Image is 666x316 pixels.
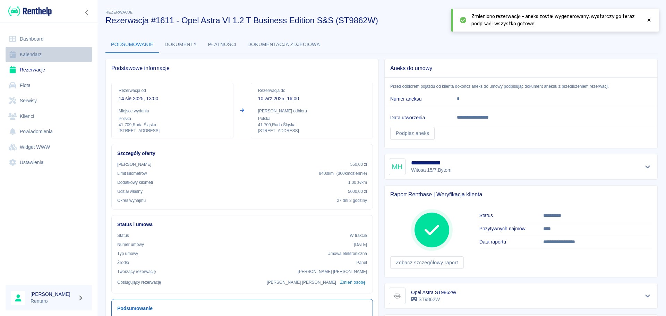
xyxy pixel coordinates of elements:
[119,95,226,102] p: 14 sie 2025, 13:00
[390,65,652,72] span: Aneks do umowy
[390,256,464,269] a: Zobacz szczegółowy raport
[642,291,654,301] button: Pokaż szczegóły
[350,232,367,239] p: W trakcie
[31,291,75,298] h6: [PERSON_NAME]
[6,78,92,93] a: Flota
[354,241,367,248] p: [DATE]
[82,8,92,17] button: Zwiń nawigację
[117,232,129,239] p: Status
[348,188,367,195] p: 5000,00 zł
[105,10,133,14] span: Rezerwacje
[642,162,654,172] button: Pokaż szczegóły
[6,124,92,139] a: Powiadomienia
[242,36,326,53] button: Dokumentacja zdjęciowa
[267,279,336,285] p: [PERSON_NAME] [PERSON_NAME]
[258,116,366,122] p: Polska
[119,122,226,128] p: 41-709 , Ruda Śląska
[117,250,138,257] p: Typ umowy
[389,159,405,175] div: MH
[117,170,147,177] p: Limit kilometrów
[6,31,92,47] a: Dashboard
[411,296,456,303] p: ST9862W
[119,87,226,94] p: Rezerwacja od
[337,197,367,204] p: 27 dni 3 godziny
[6,6,52,17] a: Renthelp logo
[117,161,151,168] p: [PERSON_NAME]
[117,179,153,186] p: Dodatkowy kilometr
[6,93,92,109] a: Serwisy
[479,238,543,245] h6: Data raportu
[479,212,543,219] h6: Status
[385,83,657,89] p: Przed odbiorem pojazdu od klienta dokończ aneks do umowy podpisując dokument aneksu z przedłużeni...
[117,188,143,195] p: Udział własny
[258,87,366,94] p: Rezerwacja do
[117,197,146,204] p: Okres wynajmu
[258,95,366,102] p: 10 wrz 2025, 16:00
[298,268,367,275] p: [PERSON_NAME] [PERSON_NAME]
[117,268,156,275] p: Tworzący rezerwację
[119,128,226,134] p: [STREET_ADDRESS]
[6,47,92,62] a: Kalendarz
[390,191,652,198] span: Raport Rentbase | Weryfikacja klienta
[327,250,367,257] p: Umowa elektroniczna
[258,128,366,134] p: [STREET_ADDRESS]
[119,108,226,114] p: Miejsce wydania
[6,62,92,78] a: Rezerwacje
[336,171,367,176] span: ( 300 km dziennie )
[319,170,367,177] p: 8400 km
[348,179,367,186] p: 1,00 zł /km
[258,108,366,114] p: [PERSON_NAME] odbioru
[31,298,75,305] p: Rentaro
[339,277,367,288] button: Zmień osobę
[390,114,446,121] h6: Data utworzenia
[117,150,367,157] h6: Szczegóły oferty
[6,139,92,155] a: Widget WWW
[117,279,161,285] p: Obsługujący rezerwację
[117,221,367,228] h6: Status i umowa
[471,13,640,27] span: Zmieniono rezerwację - aneks został wygenerowany, wystarczy go teraz podpisać i wszystko gotowe!
[105,16,594,25] h3: Rezerwacja #1611 - Opel Astra VI 1.2 T Business Edition S&S (ST9862W)
[117,305,367,312] h6: Podsumowanie
[105,36,159,53] button: Podsumowanie
[479,225,543,232] h6: Pozytywnych najmów
[390,95,446,102] h6: Numer aneksu
[6,155,92,170] a: Ustawienia
[258,122,366,128] p: 41-709 , Ruda Śląska
[8,6,52,17] img: Renthelp logo
[203,36,242,53] button: Płatności
[390,289,404,303] img: Image
[411,166,453,174] p: Witosa 15/7 , Bytom
[117,259,129,266] p: Żrodło
[117,241,144,248] p: Numer umowy
[159,36,203,53] button: Dokumenty
[6,109,92,124] a: Klienci
[357,259,367,266] p: Panel
[411,289,456,296] h6: Opel Astra ST9862W
[111,65,373,72] span: Podstawowe informacje
[350,161,367,168] p: 550,00 zł
[119,116,226,122] p: Polska
[390,127,435,140] a: Podpisz aneks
